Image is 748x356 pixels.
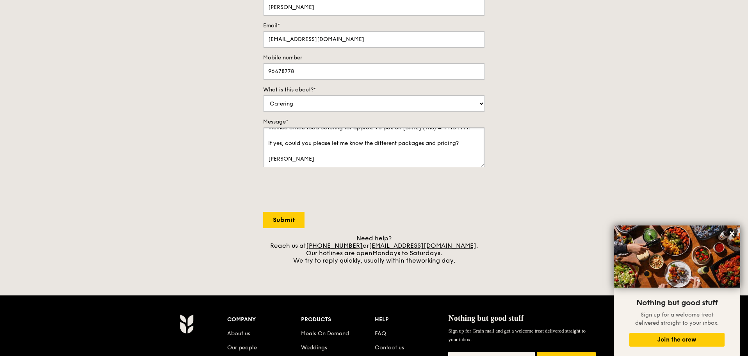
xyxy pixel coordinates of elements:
div: Need help? Reach us at or . Our hotlines are open We try to reply quickly, usually within the [263,234,485,264]
label: Message* [263,118,485,126]
span: Nothing but good stuff [448,314,524,322]
a: Contact us [375,344,404,351]
div: Company [227,314,301,325]
iframe: reCAPTCHA [263,175,382,206]
span: Nothing but good stuff [636,298,718,308]
a: [PHONE_NUMBER] [306,242,363,249]
img: Grain [180,314,193,334]
label: Mobile number [263,54,485,62]
button: Join the crew [629,333,725,347]
img: DSC07876-Edit02-Large.jpeg [614,225,740,288]
input: Submit [263,212,305,228]
span: working day. [416,257,455,264]
a: [EMAIL_ADDRESS][DOMAIN_NAME] [369,242,476,249]
div: Products [301,314,375,325]
label: What is this about?* [263,86,485,94]
a: Our people [227,344,257,351]
a: About us [227,330,250,337]
a: Weddings [301,344,327,351]
button: Close [726,227,738,240]
span: Mondays to Saturdays. [372,249,442,257]
div: Help [375,314,449,325]
a: FAQ [375,330,386,337]
label: Email* [263,22,485,30]
span: Sign up for Grain mail and get a welcome treat delivered straight to your inbox. [448,328,586,342]
a: Meals On Demand [301,330,349,337]
span: Sign up for a welcome treat delivered straight to your inbox. [635,311,719,326]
